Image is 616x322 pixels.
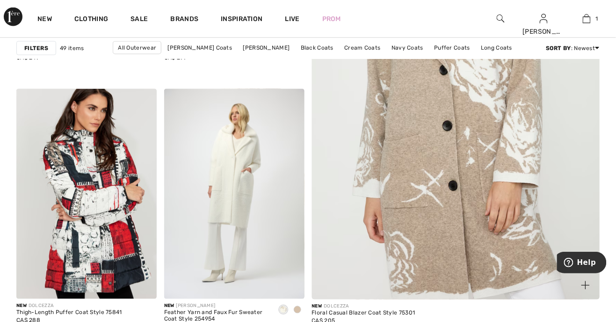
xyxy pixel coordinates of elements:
a: New [37,15,52,25]
span: New [16,303,27,309]
strong: Filters [24,44,48,52]
a: [PERSON_NAME] Coats [163,42,237,54]
a: Cream Coats [340,42,385,54]
img: My Bag [583,13,591,24]
a: Sale [130,15,148,25]
img: Feather Yarn and Faux Fur Sweater Coat Style 254954. Winter White [164,89,304,300]
a: Prom [322,14,341,24]
img: Thigh-Length Puffer Coat Style 75841. As sample [16,89,157,300]
span: New [312,304,322,309]
div: Fawn [290,303,304,318]
a: Live [285,14,300,24]
img: search the website [497,13,505,24]
div: Floral Casual Blazer Coat Style 75301 [312,310,415,317]
div: DOLCEZZA [312,303,415,310]
a: [PERSON_NAME] [239,42,295,54]
span: Inspiration [221,15,262,25]
img: plus_v2.svg [581,281,590,290]
div: Winter White [276,303,290,318]
a: Sign In [540,14,548,23]
strong: Sort By [546,45,571,51]
a: Long Coats [476,42,517,54]
a: Brands [171,15,199,25]
a: All Outerwear [113,41,161,54]
div: Thigh-Length Puffer Coat Style 75841 [16,310,122,316]
div: [PERSON_NAME] [523,27,565,37]
span: 49 items [60,44,84,52]
span: New [164,303,174,309]
a: Black Coats [296,42,338,54]
div: : Newest [546,44,600,52]
span: 1 [595,15,598,23]
a: Puffer Coats [429,42,475,54]
div: DOLCEZZA [16,303,122,310]
a: Clothing [74,15,108,25]
div: [PERSON_NAME] [164,303,269,310]
a: 1 [566,13,608,24]
img: 1ère Avenue [4,7,22,26]
img: My Info [540,13,548,24]
a: Navy Coats [387,42,428,54]
iframe: Opens a widget where you can find more information [557,252,607,275]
